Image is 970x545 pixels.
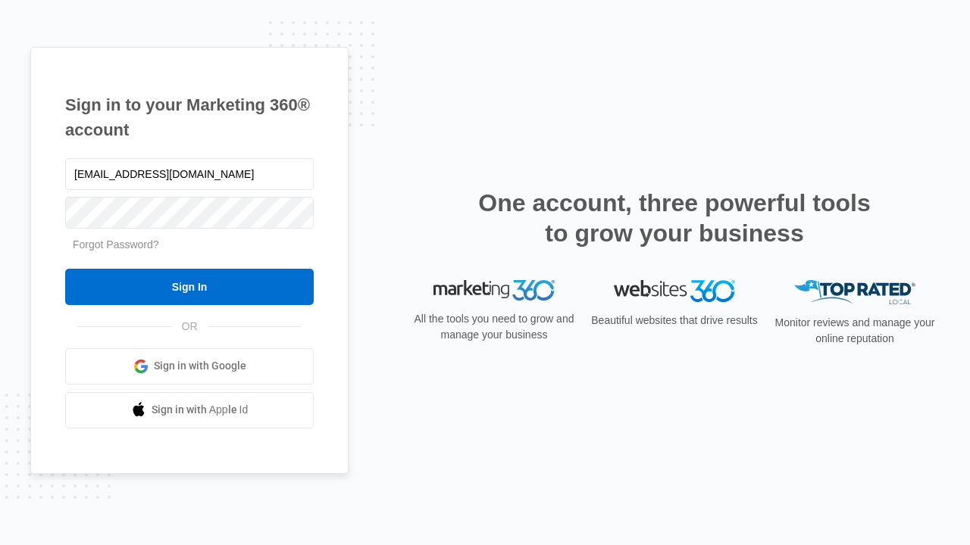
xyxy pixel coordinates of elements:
[73,238,159,251] a: Forgot Password?
[794,280,915,305] img: Top Rated Local
[770,315,940,347] p: Monitor reviews and manage your online reputation
[65,392,314,428] a: Sign in with Apple Id
[433,280,555,301] img: Marketing 360
[154,358,246,374] span: Sign in with Google
[590,313,759,329] p: Beautiful websites that drive results
[474,188,875,248] h2: One account, three powerful tools to grow your business
[152,402,249,418] span: Sign in with Apple Id
[65,269,314,305] input: Sign In
[409,311,579,343] p: All the tools you need to grow and manage your business
[65,158,314,190] input: Email
[65,348,314,385] a: Sign in with Google
[614,280,735,302] img: Websites 360
[65,92,314,142] h1: Sign in to your Marketing 360® account
[171,319,208,335] span: OR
